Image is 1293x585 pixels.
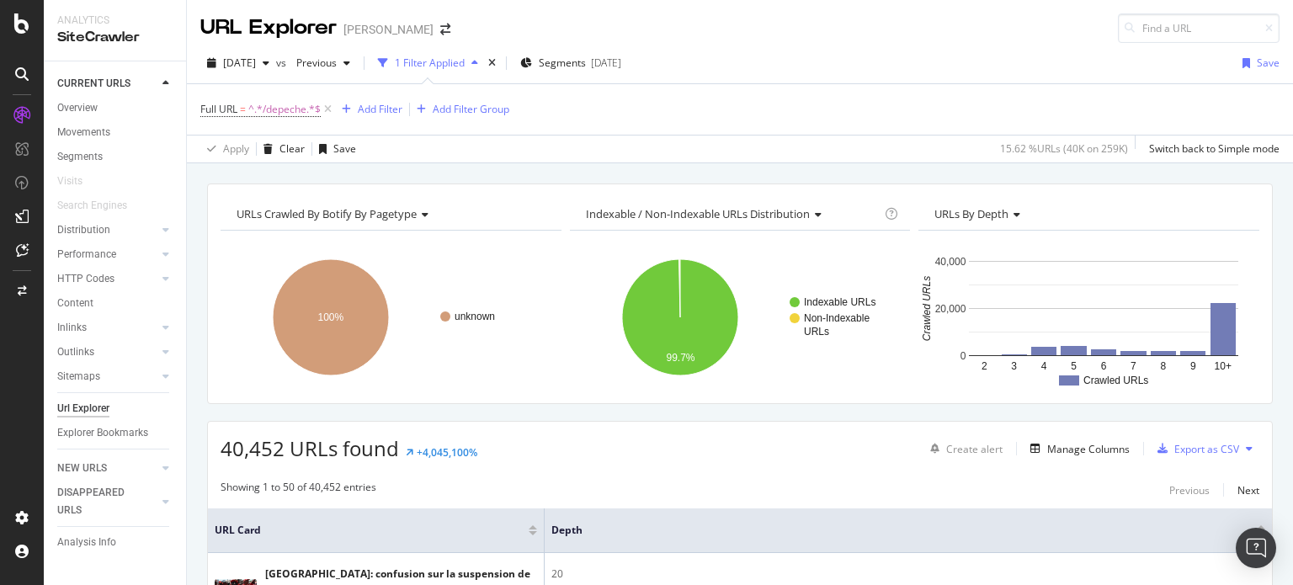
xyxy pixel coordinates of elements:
span: URL Card [215,523,524,538]
span: = [240,102,246,116]
a: Distribution [57,221,157,239]
div: Manage Columns [1047,442,1130,456]
div: 1 Filter Applied [395,56,465,70]
div: CURRENT URLS [57,75,130,93]
div: Next [1237,483,1259,497]
div: Open Intercom Messenger [1236,528,1276,568]
div: Save [333,141,356,156]
button: Save [312,136,356,162]
button: Export as CSV [1151,435,1239,462]
button: [DATE] [200,50,276,77]
div: [PERSON_NAME] [343,21,434,38]
input: Find a URL [1118,13,1280,43]
span: ^.*/depeche.*$ [248,98,321,121]
span: URLs by Depth [934,206,1008,221]
div: Apply [223,141,249,156]
a: Sitemaps [57,368,157,386]
div: Add Filter Group [433,102,509,116]
div: +4,045,100% [417,445,477,460]
span: vs [276,56,290,70]
div: Analysis Info [57,534,116,551]
div: Analytics [57,13,173,28]
text: 3 [1012,360,1018,372]
a: Visits [57,173,99,190]
text: 9 [1190,360,1196,372]
text: Indexable URLs [804,296,875,308]
text: 10+ [1215,360,1232,372]
a: Content [57,295,174,312]
text: 8 [1161,360,1167,372]
button: Segments[DATE] [513,50,628,77]
button: Previous [1169,480,1210,500]
h4: Indexable / Non-Indexable URLs Distribution [583,200,882,227]
a: HTTP Codes [57,270,157,288]
div: Distribution [57,221,110,239]
span: 2025 Sep. 8th [223,56,256,70]
span: Indexable / Non-Indexable URLs distribution [586,206,810,221]
div: Create alert [946,442,1003,456]
div: Visits [57,173,82,190]
button: Previous [290,50,357,77]
div: Add Filter [358,102,402,116]
div: times [485,55,499,72]
text: URLs [804,326,829,338]
div: arrow-right-arrow-left [440,24,450,35]
text: unknown [455,311,495,322]
a: NEW URLS [57,460,157,477]
h4: URLs Crawled By Botify By pagetype [233,200,546,227]
a: Search Engines [57,197,144,215]
button: Add Filter Group [410,99,509,120]
div: 15.62 % URLs ( 40K on 259K ) [1000,141,1128,156]
h4: URLs by Depth [931,200,1244,227]
svg: A chart. [570,244,907,391]
button: Manage Columns [1024,439,1130,459]
svg: A chart. [221,244,557,391]
span: Segments [539,56,586,70]
span: Depth [551,523,1232,538]
a: Analysis Info [57,534,174,551]
div: Sitemaps [57,368,100,386]
a: CURRENT URLS [57,75,157,93]
button: 1 Filter Applied [371,50,485,77]
text: Non-Indexable [804,312,870,324]
button: Create alert [923,435,1003,462]
div: Clear [279,141,305,156]
a: Overview [57,99,174,117]
button: Add Filter [335,99,402,120]
div: Showing 1 to 50 of 40,452 entries [221,480,376,500]
a: DISAPPEARED URLS [57,484,157,519]
div: Movements [57,124,110,141]
button: Save [1236,50,1280,77]
a: Inlinks [57,319,157,337]
div: Save [1257,56,1280,70]
div: Segments [57,148,103,166]
div: NEW URLS [57,460,107,477]
div: Url Explorer [57,400,109,417]
text: Crawled URLs [1083,375,1148,386]
button: Next [1237,480,1259,500]
div: HTTP Codes [57,270,114,288]
text: 4 [1041,360,1047,372]
a: Segments [57,148,174,166]
text: 6 [1101,360,1107,372]
text: 20,000 [935,303,966,315]
text: Crawled URLs [921,276,933,341]
text: 0 [960,350,966,362]
button: Switch back to Simple mode [1142,136,1280,162]
div: Explorer Bookmarks [57,424,148,442]
div: Switch back to Simple mode [1149,141,1280,156]
span: URLs Crawled By Botify By pagetype [237,206,417,221]
text: 2 [982,360,987,372]
span: Full URL [200,102,237,116]
button: Clear [257,136,305,162]
div: URL Explorer [200,13,337,42]
text: 99.7% [666,352,694,364]
div: A chart. [918,244,1255,391]
div: [DATE] [591,56,621,70]
div: Performance [57,246,116,263]
div: Outlinks [57,343,94,361]
a: Url Explorer [57,400,174,417]
div: Overview [57,99,98,117]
